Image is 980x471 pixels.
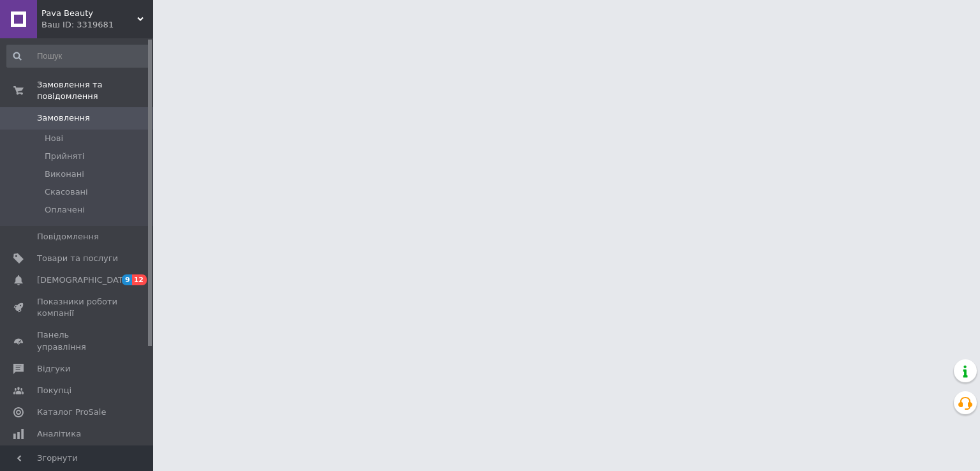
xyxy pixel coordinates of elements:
[37,329,118,352] span: Панель управління
[37,274,131,286] span: [DEMOGRAPHIC_DATA]
[45,204,85,216] span: Оплачені
[37,428,81,440] span: Аналітика
[132,274,147,285] span: 12
[45,168,84,180] span: Виконані
[45,151,84,162] span: Прийняті
[37,79,153,102] span: Замовлення та повідомлення
[37,112,90,124] span: Замовлення
[37,253,118,264] span: Товари та послуги
[41,19,153,31] div: Ваш ID: 3319681
[45,186,88,198] span: Скасовані
[37,385,71,396] span: Покупці
[122,274,132,285] span: 9
[37,407,106,418] span: Каталог ProSale
[37,363,70,375] span: Відгуки
[37,231,99,243] span: Повідомлення
[45,133,63,144] span: Нові
[41,8,137,19] span: Pava Beauty
[6,45,151,68] input: Пошук
[37,296,118,319] span: Показники роботи компанії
